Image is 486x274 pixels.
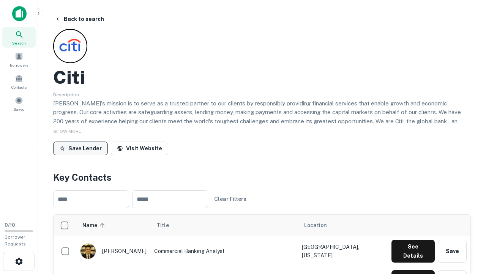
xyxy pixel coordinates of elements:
th: Title [150,215,298,236]
span: SHOW MORE [53,129,81,134]
a: Search [2,27,36,48]
button: Clear Filters [211,192,249,206]
a: Contacts [2,71,36,92]
button: Back to search [52,12,107,26]
h2: Citi [53,66,85,88]
button: Save [438,240,467,263]
th: Location [298,215,388,236]
span: Saved [14,106,25,112]
span: Search [12,40,26,46]
div: [PERSON_NAME] [80,243,147,259]
th: Name [76,215,150,236]
h4: Key Contacts [53,170,471,184]
span: Contacts [11,84,27,90]
span: Title [156,221,179,230]
td: Commercial Banking Analyst [150,236,298,266]
td: [GEOGRAPHIC_DATA], [US_STATE] [298,236,388,266]
span: Borrower Requests [5,234,26,247]
button: Save Lender [53,142,108,155]
span: 0 / 10 [5,222,15,228]
img: capitalize-icon.png [12,6,27,21]
iframe: Chat Widget [448,213,486,250]
span: Description [53,92,79,97]
span: Borrowers [10,62,28,68]
a: Borrowers [2,49,36,70]
a: Visit Website [111,142,168,155]
p: [PERSON_NAME]'s mission is to serve as a trusted partner to our clients by responsibly providing ... [53,99,471,144]
img: 1753279374948 [80,244,96,259]
a: Saved [2,93,36,114]
span: Name [82,221,107,230]
button: See Details [391,240,435,263]
span: Location [304,221,327,230]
